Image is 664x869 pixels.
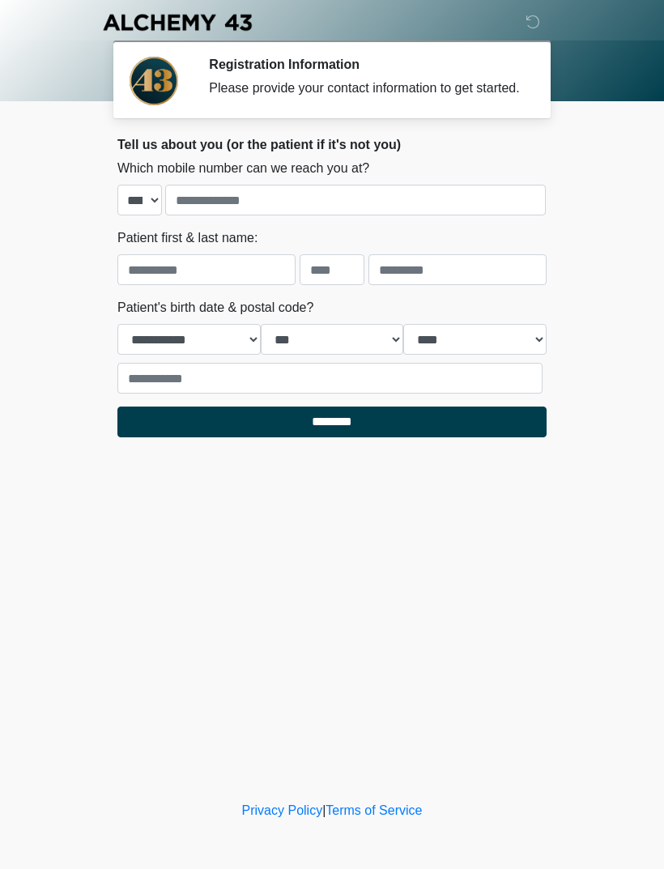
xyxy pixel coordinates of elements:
[209,57,522,72] h2: Registration Information
[117,228,258,248] label: Patient first & last name:
[130,57,178,105] img: Agent Avatar
[117,159,369,178] label: Which mobile number can we reach you at?
[101,12,253,32] img: Alchemy 43 Logo
[322,803,326,817] a: |
[209,79,522,98] div: Please provide your contact information to get started.
[242,803,323,817] a: Privacy Policy
[117,298,313,317] label: Patient's birth date & postal code?
[117,137,547,152] h2: Tell us about you (or the patient if it's not you)
[326,803,422,817] a: Terms of Service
